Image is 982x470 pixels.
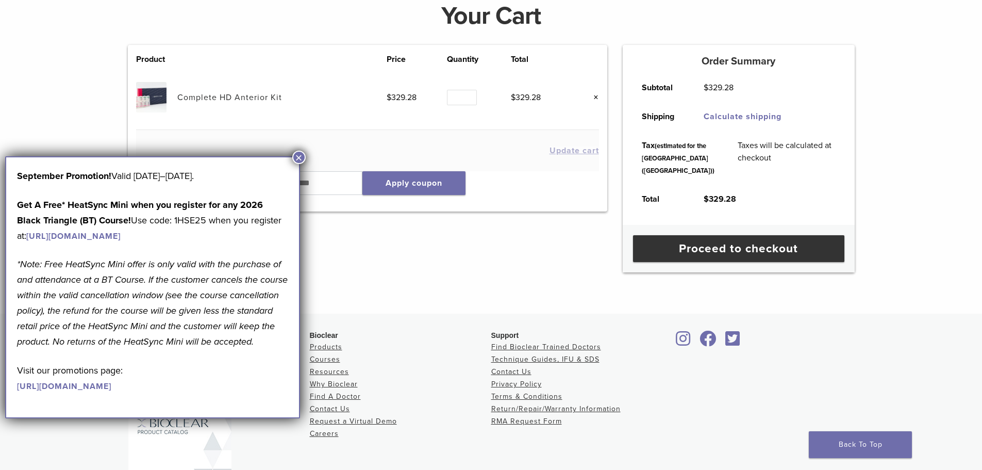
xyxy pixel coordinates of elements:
[704,194,709,204] span: $
[26,231,121,241] a: [URL][DOMAIN_NAME]
[310,392,361,401] a: Find A Doctor
[630,131,726,185] th: Tax
[704,194,736,204] bdi: 329.28
[586,91,599,104] a: Remove this item
[310,404,350,413] a: Contact Us
[310,380,358,388] a: Why Bioclear
[491,404,621,413] a: Return/Repair/Warranty Information
[630,73,692,102] th: Subtotal
[696,337,720,347] a: Bioclear
[310,417,397,426] a: Request a Virtual Demo
[17,199,263,226] strong: Get A Free* HeatSync Mini when you register for any 2026 Black Triangle (BT) Course!
[387,92,391,103] span: $
[550,147,599,155] button: Update cart
[447,53,511,66] th: Quantity
[642,142,714,175] small: (estimated for the [GEOGRAPHIC_DATA] ([GEOGRAPHIC_DATA]))
[310,429,339,438] a: Careers
[722,337,744,347] a: Bioclear
[17,258,288,347] em: *Note: Free HeatSync Mini offer is only valid with the purchase of and attendance at a BT Course....
[387,92,417,103] bdi: 329.28
[491,392,562,401] a: Terms & Conditions
[120,4,862,28] h1: Your Cart
[310,343,342,351] a: Products
[491,331,519,339] span: Support
[491,417,562,426] a: RMA Request Form
[17,170,111,182] b: September Promotion!
[387,53,447,66] th: Price
[136,53,177,66] th: Product
[362,171,465,195] button: Apply coupon
[17,363,288,394] p: Visit our promotions page:
[511,53,572,66] th: Total
[633,235,844,262] a: Proceed to checkout
[310,367,349,376] a: Resources
[491,343,601,351] a: Find Bioclear Trained Doctors
[310,355,340,364] a: Courses
[491,380,542,388] a: Privacy Policy
[704,83,708,93] span: $
[704,111,781,122] a: Calculate shipping
[292,151,306,164] button: Close
[17,381,111,392] a: [URL][DOMAIN_NAME]
[136,82,167,112] img: Complete HD Anterior Kit
[704,83,734,93] bdi: 329.28
[177,92,282,103] a: Complete HD Anterior Kit
[17,168,288,184] p: Valid [DATE]–[DATE].
[511,92,541,103] bdi: 329.28
[726,131,847,185] td: Taxes will be calculated at checkout
[630,102,692,131] th: Shipping
[673,337,694,347] a: Bioclear
[491,367,531,376] a: Contact Us
[17,197,288,244] p: Use code: 1HSE25 when you register at:
[630,185,692,214] th: Total
[491,355,600,364] a: Technique Guides, IFU & SDS
[623,55,855,68] h5: Order Summary
[511,92,515,103] span: $
[310,331,338,339] span: Bioclear
[809,431,912,458] a: Back To Top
